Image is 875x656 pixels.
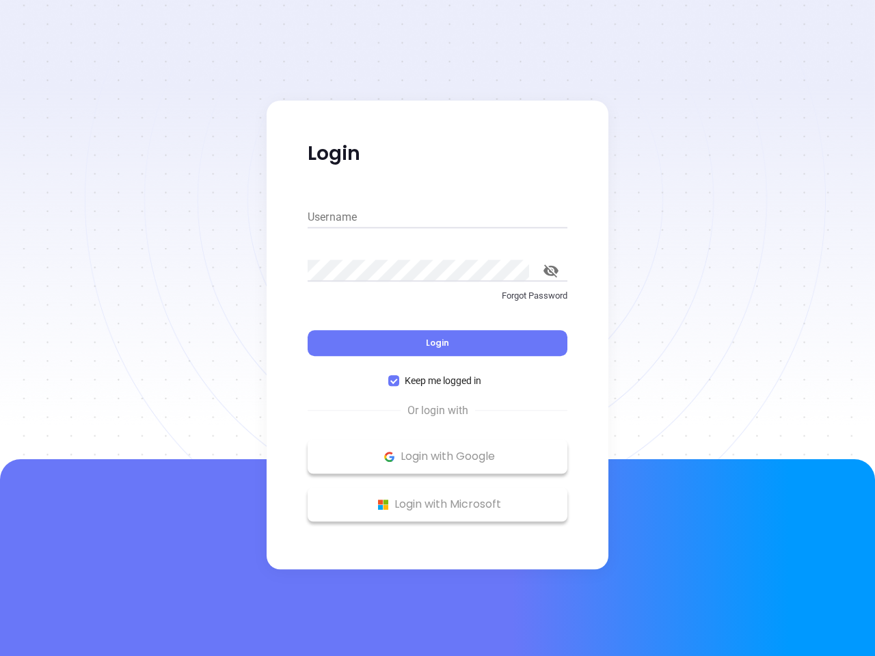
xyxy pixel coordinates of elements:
span: Login [426,337,449,348]
p: Login with Microsoft [314,494,561,515]
p: Login with Google [314,446,561,467]
button: Login [308,330,567,356]
img: Google Logo [381,448,398,465]
span: Keep me logged in [399,373,487,388]
img: Microsoft Logo [375,496,392,513]
button: toggle password visibility [535,254,567,287]
button: Google Logo Login with Google [308,439,567,474]
a: Forgot Password [308,289,567,314]
p: Forgot Password [308,289,567,303]
button: Microsoft Logo Login with Microsoft [308,487,567,521]
p: Login [308,141,567,166]
span: Or login with [401,402,475,419]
